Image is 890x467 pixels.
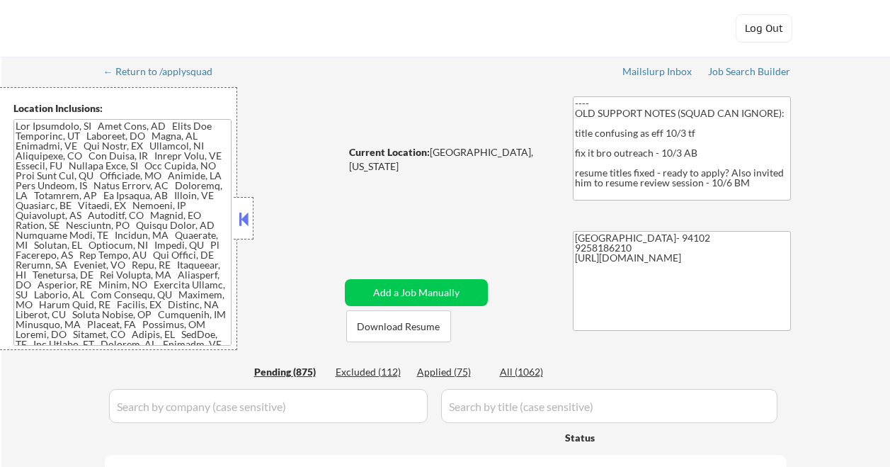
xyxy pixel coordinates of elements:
div: Mailslurp Inbox [622,67,693,77]
button: Add a Job Manually [345,279,488,306]
div: Excluded (112) [336,365,406,379]
div: Location Inclusions: [13,101,232,116]
div: All (1062) [500,365,571,379]
div: Pending (875) [254,365,325,379]
div: Status [565,424,687,450]
button: Download Resume [346,310,451,342]
div: ← Return to /applysquad [103,67,226,77]
input: Search by title (case sensitive) [441,389,777,423]
a: Job Search Builder [708,66,791,80]
strong: Current Location: [349,146,430,158]
div: [GEOGRAPHIC_DATA], [US_STATE] [349,145,549,173]
input: Search by company (case sensitive) [109,389,428,423]
a: ← Return to /applysquad [103,66,226,80]
button: Log Out [736,14,792,43]
div: Job Search Builder [708,67,791,77]
a: Mailslurp Inbox [622,66,693,80]
div: Applied (75) [417,365,488,379]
